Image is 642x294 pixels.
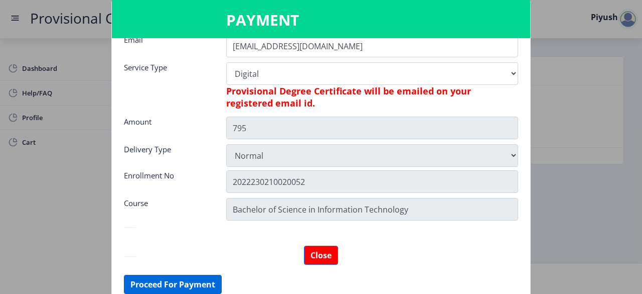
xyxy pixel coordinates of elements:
[226,170,518,193] input: Zipcode
[116,198,219,218] div: Course
[304,246,338,265] button: Close
[124,275,222,294] button: Proceed For Payment
[226,117,518,139] input: Amount
[116,35,219,55] div: Email
[226,198,518,221] input: Zipcode
[116,170,219,190] div: Enrollment No
[226,10,416,30] h3: PAYMENT
[226,35,518,57] input: Email
[116,144,219,164] div: Delivery Type
[226,85,518,109] h6: Provisional Degree Certificate will be emailed on your registered email id.
[116,62,219,111] div: Service Type
[116,117,219,137] div: Amount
